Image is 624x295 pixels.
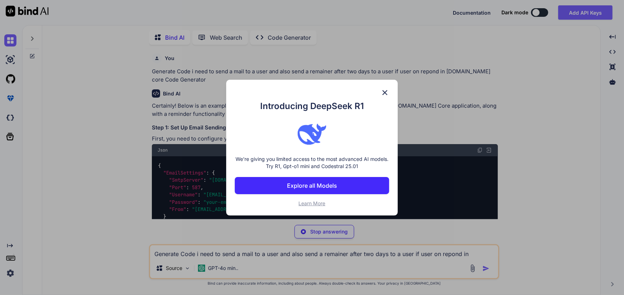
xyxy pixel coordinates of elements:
h1: Introducing DeepSeek R1 [235,100,389,113]
img: close [381,88,389,97]
button: Explore all Models [235,177,389,194]
span: Learn More [298,200,325,206]
p: We're giving you limited access to the most advanced AI models. Try R1, Gpt-o1 mini and Codestral... [235,156,389,170]
p: Explore all Models [287,181,337,190]
img: bind logo [298,120,326,148]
